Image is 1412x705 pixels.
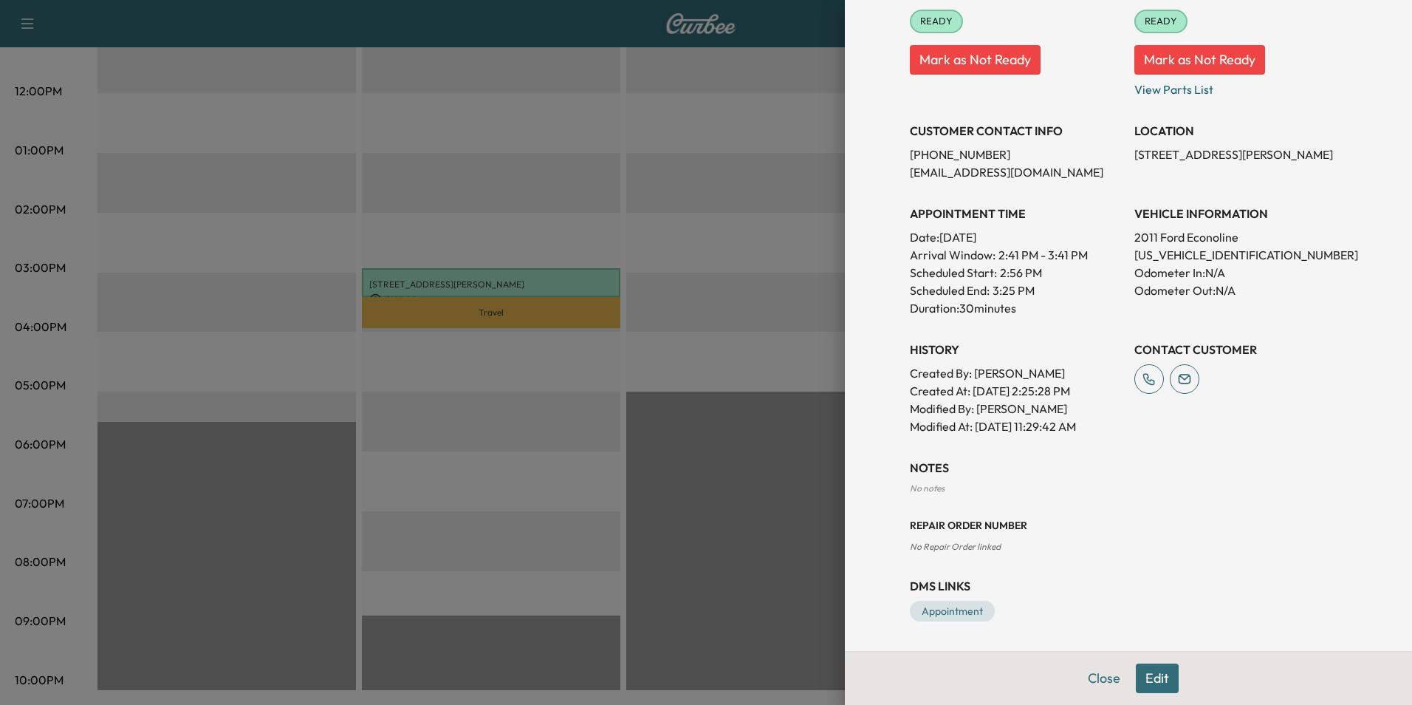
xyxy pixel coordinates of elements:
p: 3:25 PM [993,282,1035,299]
p: Modified At : [DATE] 11:29:42 AM [910,418,1123,435]
p: Created At : [DATE] 2:25:28 PM [910,382,1123,400]
button: Close [1078,664,1130,693]
p: Created By : [PERSON_NAME] [910,364,1123,382]
p: Modified By : [PERSON_NAME] [910,400,1123,418]
p: [US_VEHICLE_IDENTIFICATION_NUMBER] [1134,246,1347,264]
button: Mark as Not Ready [910,45,1041,75]
p: Scheduled Start: [910,264,997,282]
p: 2011 Ford Econoline [1134,228,1347,246]
span: No Repair Order linked [910,541,1001,552]
h3: CUSTOMER CONTACT INFO [910,122,1123,140]
h3: LOCATION [1134,122,1347,140]
p: Duration: 30 minutes [910,299,1123,317]
p: [STREET_ADDRESS][PERSON_NAME] [1134,146,1347,163]
h3: NOTES [910,459,1347,477]
span: READY [911,14,962,29]
div: No notes [910,483,1347,494]
h3: Repair Order number [910,518,1347,533]
p: View Parts List [1134,75,1347,98]
p: 2:56 PM [1000,264,1042,282]
span: READY [1136,14,1186,29]
p: Arrival Window: [910,246,1123,264]
p: [PHONE_NUMBER] [910,146,1123,163]
button: Edit [1136,664,1179,693]
h3: CONTACT CUSTOMER [1134,341,1347,358]
h3: VEHICLE INFORMATION [1134,205,1347,222]
p: Odometer In: N/A [1134,264,1347,282]
p: Scheduled End: [910,282,990,299]
button: Mark as Not Ready [1134,45,1265,75]
a: Appointment [910,601,995,621]
h3: DMS Links [910,577,1347,595]
p: Date: [DATE] [910,228,1123,246]
p: [EMAIL_ADDRESS][DOMAIN_NAME] [910,163,1123,181]
h3: History [910,341,1123,358]
h3: APPOINTMENT TIME [910,205,1123,222]
p: Odometer Out: N/A [1134,282,1347,299]
span: 2:41 PM - 3:41 PM [998,246,1088,264]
